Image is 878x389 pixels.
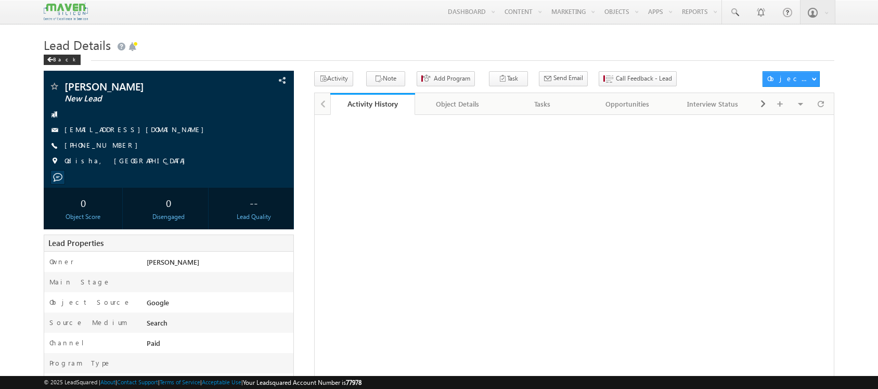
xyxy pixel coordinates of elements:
[330,93,416,115] a: Activity History
[64,125,209,134] a: [EMAIL_ADDRESS][DOMAIN_NAME]
[202,379,241,385] a: Acceptable Use
[366,71,405,86] button: Note
[679,98,746,110] div: Interview Status
[117,379,158,385] a: Contact Support
[767,74,811,83] div: Object Actions
[616,74,672,83] span: Call Feedback - Lead
[44,3,87,21] img: Custom Logo
[585,93,670,115] a: Opportunities
[100,379,115,385] a: About
[144,318,293,332] div: Search
[160,379,200,385] a: Terms of Service
[48,238,104,248] span: Lead Properties
[314,71,353,86] button: Activity
[217,193,291,212] div: --
[49,338,92,347] label: Channel
[49,318,127,327] label: Source Medium
[132,193,205,212] div: 0
[500,93,586,115] a: Tasks
[132,212,205,222] div: Disengaged
[763,71,820,87] button: Object Actions
[417,71,475,86] button: Add Program
[144,338,293,353] div: Paid
[599,71,677,86] button: Call Feedback - Lead
[415,93,500,115] a: Object Details
[44,378,361,387] span: © 2025 LeadSquared | | | | |
[49,358,111,368] label: Program Type
[64,156,190,166] span: Odisha, [GEOGRAPHIC_DATA]
[423,98,491,110] div: Object Details
[46,212,120,222] div: Object Score
[44,55,81,65] div: Back
[670,93,756,115] a: Interview Status
[434,74,470,83] span: Add Program
[44,36,111,53] span: Lead Details
[539,71,588,86] button: Send Email
[509,98,576,110] div: Tasks
[346,379,361,386] span: 77978
[44,54,86,63] a: Back
[49,297,131,307] label: Object Source
[64,81,220,92] span: [PERSON_NAME]
[217,212,291,222] div: Lead Quality
[338,99,408,109] div: Activity History
[46,193,120,212] div: 0
[49,257,74,266] label: Owner
[64,94,220,104] span: New Lead
[64,140,143,151] span: [PHONE_NUMBER]
[49,277,111,287] label: Main Stage
[553,73,583,83] span: Send Email
[147,257,199,266] span: [PERSON_NAME]
[243,379,361,386] span: Your Leadsquared Account Number is
[144,297,293,312] div: Google
[593,98,661,110] div: Opportunities
[489,71,528,86] button: Task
